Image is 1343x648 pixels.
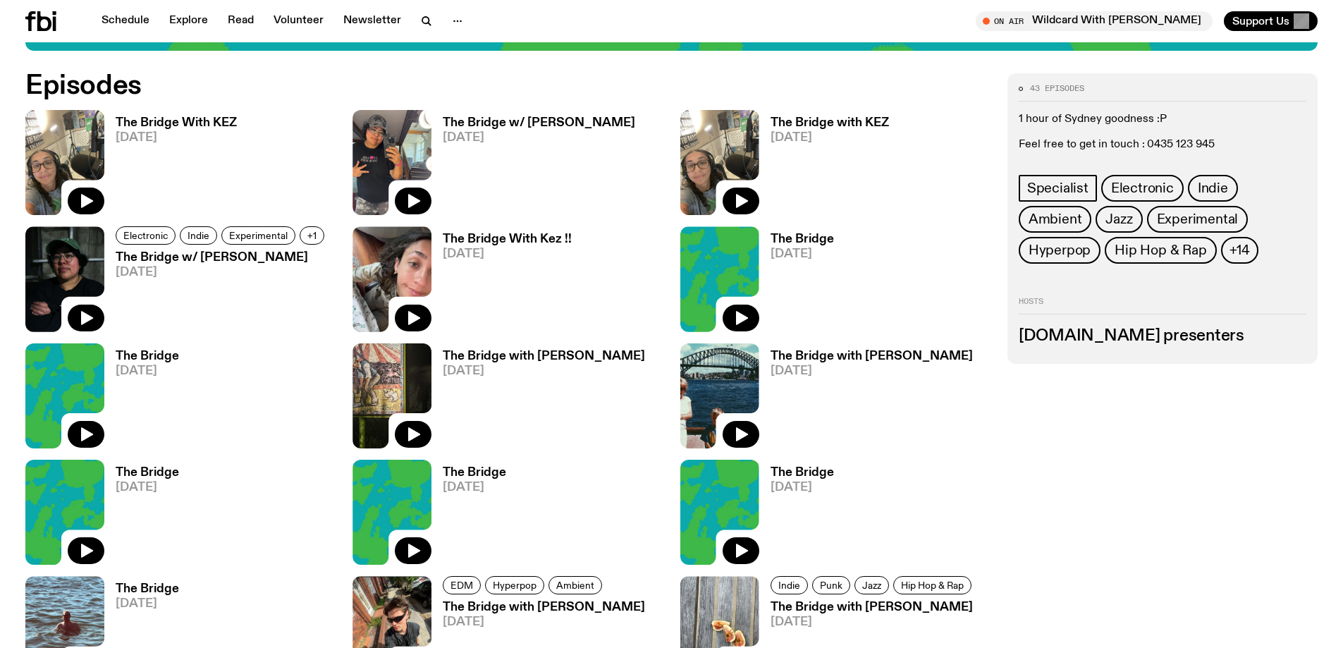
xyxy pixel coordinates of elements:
a: Jazz [854,576,889,594]
a: Experimental [221,226,295,245]
a: The Bridge With KEZ[DATE] [104,117,237,215]
span: Indie [778,580,800,591]
a: The Bridge[DATE] [104,467,179,565]
h3: The Bridge [116,583,179,595]
span: Experimental [1157,212,1239,227]
a: Ambient [1019,206,1092,233]
a: The Bridge[DATE] [759,467,834,565]
button: +1 [300,226,324,245]
a: Indie [771,576,808,594]
span: Experimental [229,231,288,241]
a: Newsletter [335,11,410,31]
span: [DATE] [771,132,889,144]
h3: The Bridge with [PERSON_NAME] [771,601,976,613]
h3: The Bridge with [PERSON_NAME] [443,601,645,613]
span: Jazz [1105,212,1132,227]
a: Jazz [1096,206,1142,233]
a: The Bridge with KEZ[DATE] [759,117,889,215]
span: 43 episodes [1030,85,1084,92]
a: The Bridge With Kez !![DATE] [431,233,572,331]
span: Support Us [1232,15,1289,27]
a: Schedule [93,11,158,31]
span: Indie [1198,181,1228,196]
a: Hip Hop & Rap [1105,237,1216,264]
a: Hyperpop [1019,237,1100,264]
a: Volunteer [265,11,332,31]
img: blue and green noise pattern [680,226,759,331]
a: Hyperpop [485,576,544,594]
a: The Bridge w/ [PERSON_NAME][DATE] [104,252,329,331]
a: Indie [1188,175,1238,202]
span: Jazz [862,580,881,591]
span: Hip Hop & Rap [1115,243,1206,258]
span: [DATE] [443,616,645,628]
h3: The Bridge [771,467,834,479]
h3: The Bridge w/ [PERSON_NAME] [116,252,329,264]
span: Electronic [1111,181,1174,196]
button: Support Us [1224,11,1318,31]
span: Hyperpop [1029,243,1091,258]
h3: The Bridge With Kez !! [443,233,572,245]
h3: The Bridge with KEZ [771,117,889,129]
img: blue and green noise pattern [25,460,104,565]
a: Read [219,11,262,31]
h3: The Bridge [116,467,179,479]
span: Specialist [1027,181,1088,196]
h3: The Bridge with [PERSON_NAME] [771,350,973,362]
span: [DATE] [116,482,179,494]
a: The Bridge w/ [PERSON_NAME][DATE] [431,117,635,215]
span: +14 [1229,243,1250,258]
span: [DATE] [116,365,179,377]
span: Indie [188,231,209,241]
a: Explore [161,11,216,31]
img: blue and green noise pattern [680,460,759,565]
span: Punk [820,580,842,591]
a: Electronic [1101,175,1184,202]
a: Indie [180,226,217,245]
span: [DATE] [116,267,329,279]
span: [DATE] [771,482,834,494]
span: Hyperpop [493,580,536,591]
span: [DATE] [116,132,237,144]
span: +1 [307,231,317,241]
button: +14 [1221,237,1258,264]
span: [DATE] [771,365,973,377]
a: Experimental [1147,206,1249,233]
span: Hip Hop & Rap [901,580,964,591]
p: Feel free to get in touch : 0435 123 945 [1019,138,1306,152]
a: Punk [812,576,850,594]
a: Specialist [1019,175,1097,202]
span: EDM [450,580,473,591]
a: The Bridge[DATE] [759,233,834,331]
h3: The Bridge [771,233,834,245]
a: EDM [443,576,481,594]
img: blue and green noise pattern [25,343,104,448]
h3: [DOMAIN_NAME] presenters [1019,329,1306,344]
a: The Bridge with [PERSON_NAME][DATE] [759,350,973,448]
span: [DATE] [443,248,572,260]
span: [DATE] [443,365,645,377]
h3: The Bridge with [PERSON_NAME] [443,350,645,362]
a: Hip Hop & Rap [893,576,971,594]
a: Ambient [548,576,602,594]
span: Ambient [556,580,594,591]
button: On AirWildcard With [PERSON_NAME] [976,11,1213,31]
img: blue and green noise pattern [352,460,431,565]
h3: The Bridge [443,467,506,479]
span: [DATE] [116,598,179,610]
h3: The Bridge w/ [PERSON_NAME] [443,117,635,129]
a: The Bridge[DATE] [104,350,179,448]
a: The Bridge with [PERSON_NAME][DATE] [431,350,645,448]
h3: The Bridge [116,350,179,362]
a: The Bridge[DATE] [431,467,506,565]
span: [DATE] [771,248,834,260]
span: Electronic [123,231,168,241]
span: Ambient [1029,212,1082,227]
span: [DATE] [443,132,635,144]
p: 1 hour of Sydney goodness :P [1019,113,1306,126]
h2: Episodes [25,73,881,99]
span: [DATE] [443,482,506,494]
a: Electronic [116,226,176,245]
span: [DATE] [771,616,976,628]
h3: The Bridge With KEZ [116,117,237,129]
